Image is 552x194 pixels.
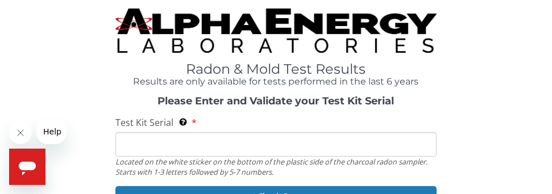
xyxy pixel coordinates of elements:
iframe: Button to launch messaging window [9,149,45,185]
h4: Results are only available for tests performed in the last 6 years [115,77,437,87]
iframe: Close message [9,121,32,144]
div: Located on the white sticker on the bottom of the plastic side of the charcoal radon sampler. Sta... [115,157,437,178]
span: Test Kit Serial [115,116,173,129]
img: TightCrop.jpg [115,9,437,53]
iframe: Message from company [36,119,67,144]
strong: Please Enter and Validate your Test Kit Serial [157,95,394,107]
h1: Radon & Mold Test Results [115,62,437,77]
